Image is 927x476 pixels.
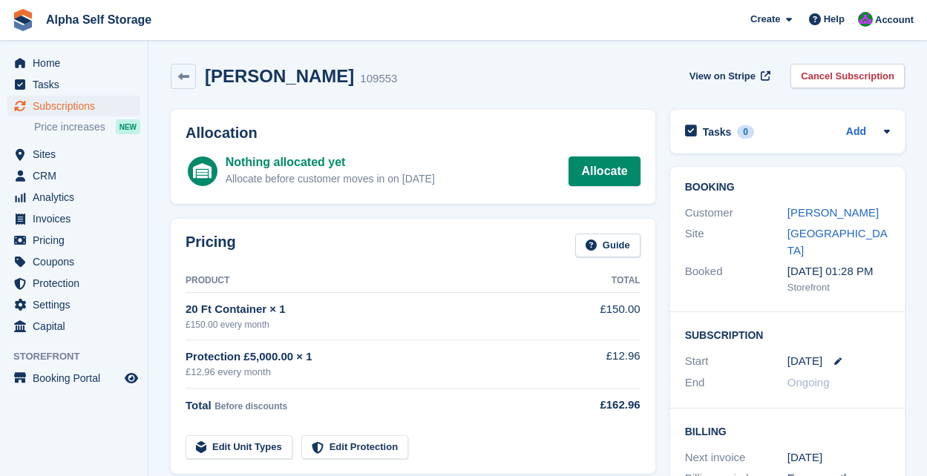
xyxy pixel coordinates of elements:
span: Invoices [33,208,122,229]
span: Help [824,12,845,27]
a: Edit Unit Types [186,435,292,460]
a: menu [7,208,140,229]
div: [DATE] [787,449,890,466]
h2: Booking [685,182,890,194]
span: Protection [33,273,122,294]
div: Storefront [787,280,890,295]
a: menu [7,273,140,294]
span: Before discounts [214,401,287,411]
div: £12.96 every month [186,365,571,380]
a: menu [7,294,140,315]
span: Booking Portal [33,368,122,389]
h2: Billing [685,423,890,438]
h2: [PERSON_NAME] [205,66,354,86]
span: View on Stripe [689,69,756,84]
div: Protection £5,000.00 × 1 [186,348,571,366]
div: Customer [685,205,787,222]
span: Subscriptions [33,96,122,116]
div: End [685,374,787,391]
img: stora-icon-8386f47178a22dfd0bd8f6a31ec36ba5ce8667c1dd55bd0f319d3a0aa187defe.svg [12,9,34,31]
span: Create [750,12,780,27]
a: Add [846,124,866,141]
th: Total [571,269,641,293]
a: menu [7,96,140,116]
span: Home [33,53,122,73]
span: Analytics [33,187,122,208]
a: Price increases NEW [34,119,140,135]
a: Preview store [122,369,140,387]
h2: Pricing [186,234,236,258]
span: Price increases [34,120,105,134]
a: menu [7,53,140,73]
a: menu [7,316,140,337]
div: Nothing allocated yet [226,153,435,171]
a: menu [7,74,140,95]
div: Allocate before customer moves in on [DATE] [226,171,435,187]
span: CRM [33,165,122,186]
span: Settings [33,294,122,315]
a: [PERSON_NAME] [787,206,879,219]
h2: Allocation [186,125,641,142]
div: Start [685,353,787,370]
div: Booked [685,263,787,294]
div: £162.96 [571,397,641,414]
span: Coupons [33,251,122,272]
span: Capital [33,316,122,337]
div: 109553 [360,70,397,87]
img: James Bambury [858,12,873,27]
a: menu [7,144,140,165]
h2: Subscription [685,327,890,342]
span: Pricing [33,230,122,251]
span: Sites [33,144,122,165]
a: menu [7,230,140,251]
a: Edit Protection [301,435,408,460]
th: Product [186,269,571,293]
a: [GEOGRAPHIC_DATA] [787,227,888,257]
div: Site [685,225,787,259]
div: 0 [737,125,754,139]
a: menu [7,251,140,272]
h2: Tasks [703,125,732,139]
td: £12.96 [571,340,641,388]
a: menu [7,187,140,208]
div: [DATE] 01:28 PM [787,263,890,280]
a: Allocate [569,156,640,186]
a: menu [7,368,140,389]
a: Guide [575,234,641,258]
td: £150.00 [571,293,641,340]
span: Tasks [33,74,122,95]
a: View on Stripe [684,64,773,88]
span: Total [186,399,212,411]
a: Cancel Subscription [790,64,905,88]
span: Ongoing [787,376,830,389]
a: menu [7,165,140,186]
span: Account [875,13,914,27]
div: 20 Ft Container × 1 [186,301,571,318]
div: £150.00 every month [186,318,571,331]
div: NEW [116,119,140,134]
a: Alpha Self Storage [40,7,157,32]
span: Storefront [13,349,148,364]
time: 2025-09-23 00:00:00 UTC [787,353,822,370]
div: Next invoice [685,449,787,466]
